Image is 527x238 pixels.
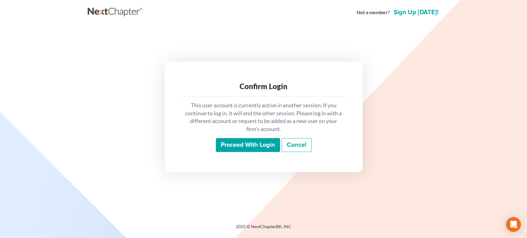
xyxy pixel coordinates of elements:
div: Confirm Login [185,81,343,91]
div: Open Intercom Messenger [506,217,521,232]
div: 2025 © NextChapterBK, INC [88,224,440,235]
p: This user account is currently active in another session. If you continue to log in, it will end ... [185,101,343,133]
a: Cancel [282,138,312,152]
a: Sign up [DATE]! [392,9,440,15]
strong: Not a member? [357,9,390,16]
input: Proceed with login [216,138,280,152]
